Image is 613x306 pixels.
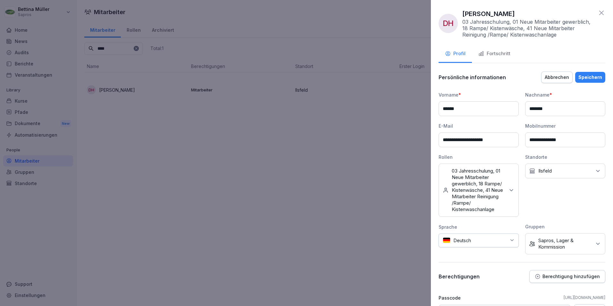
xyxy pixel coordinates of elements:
button: Abbrechen [541,72,573,83]
div: Deutsch [439,234,519,247]
div: DH [439,14,458,33]
button: Fortschritt [472,46,517,63]
p: Persönliche informationen [439,74,506,81]
div: Standorte [525,154,605,160]
button: Profil [439,46,472,63]
img: de.svg [443,237,450,243]
p: [PERSON_NAME] [462,9,515,19]
div: Nachname [525,91,605,98]
p: 03 Jahresschulung, 01 Neue Mitarbeiter gewerblich, 18 Rampe/ Kistenwäsche, 41 Neue Mitarbeiter Re... [462,19,594,38]
button: Berechtigung hinzufügen [529,270,605,283]
div: E-Mail [439,123,519,129]
div: Rollen [439,154,519,160]
button: Speichern [575,72,605,83]
div: Profil [445,50,466,57]
p: Ilsfeld [538,168,552,174]
div: Sprache [439,224,519,230]
div: Speichern [578,74,602,81]
p: Berechtigung hinzufügen [542,274,600,279]
div: Gruppen [525,223,605,230]
p: Berechtigungen [439,273,480,280]
div: Fortschritt [478,50,510,57]
div: Vorname [439,91,519,98]
p: 03 Jahresschulung, 01 Neue Mitarbeiter gewerblich, 18 Rampe/ Kistenwäsche, 41 Neue Mitarbeiter Re... [452,168,505,213]
a: [URL][DOMAIN_NAME] [564,295,605,301]
div: Abbrechen [545,74,569,81]
div: Mobilnummer [525,123,605,129]
p: Passcode [439,294,461,301]
p: Sapros, Lager & Kommission [538,237,592,250]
